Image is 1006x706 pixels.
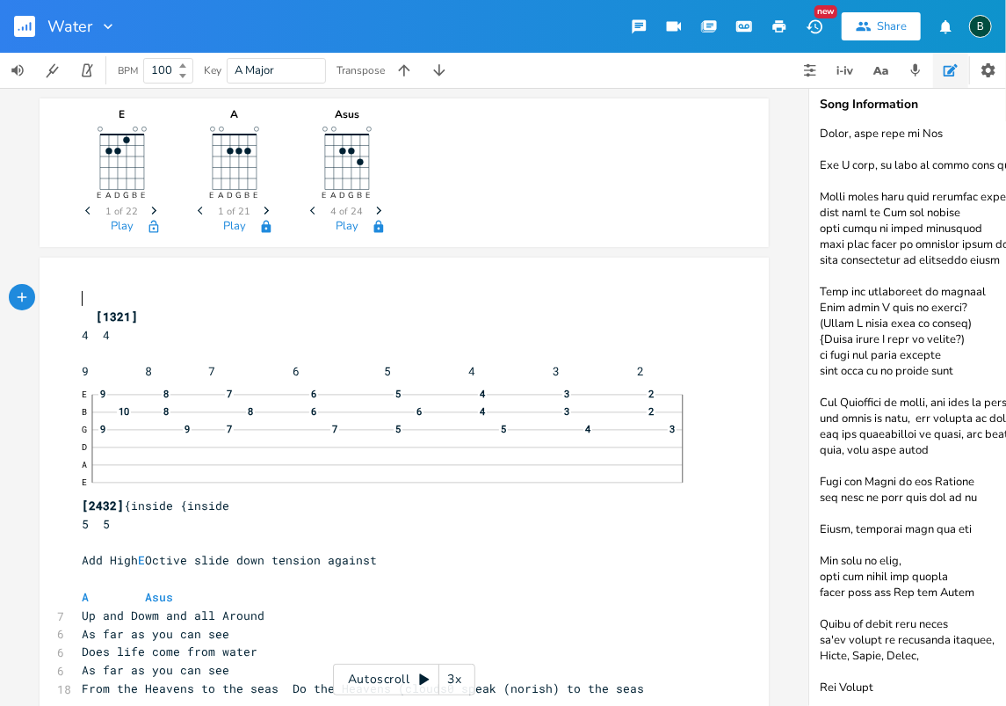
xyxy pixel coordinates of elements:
span: 3 [668,424,677,433]
span: 4 4 [82,327,110,343]
text: E [141,191,146,201]
div: A [191,109,279,120]
span: 9 8 7 6 5 4 3 2 [82,363,644,379]
span: 6 [415,406,423,416]
button: B [969,6,992,47]
span: 8 [162,389,170,398]
div: Key [204,65,221,76]
span: Up and Dowm and all Around [82,608,264,623]
span: 6 [309,389,318,398]
text: A [219,191,225,201]
span: As far as you can see [82,662,229,678]
span: 4 of 24 [331,207,364,216]
text: E [210,191,214,201]
div: Share [877,18,907,34]
span: 7 [225,424,234,433]
div: Asus [303,109,391,120]
button: New [797,11,832,42]
div: 3x [439,664,471,695]
span: 2 [647,406,655,416]
text: G [349,191,355,201]
span: 10 [117,406,131,416]
span: Water [47,18,92,34]
span: E [138,552,145,568]
span: 1 of 21 [219,207,251,216]
text: E [82,389,87,400]
span: Does life come from water [82,644,257,659]
span: 8 [246,406,255,416]
span: From the Heavens to the seas Do the Heavens (clouds0 speak (norish) to the seas [82,681,644,696]
span: 6 [309,406,318,416]
span: As far as you can see [82,626,229,642]
div: BruCe [969,15,992,38]
span: 3 [562,406,571,416]
span: A [82,589,89,605]
button: Play [336,220,358,235]
text: A [106,191,112,201]
text: G [124,191,130,201]
text: B [82,406,87,418]
text: A [82,459,87,470]
div: Transpose [337,65,385,76]
span: 5 [394,389,402,398]
span: 4 [478,406,487,416]
span: 9 [183,424,192,433]
span: Asus [145,589,173,605]
span: 7 [225,389,234,398]
span: 5 [394,424,402,433]
text: E [254,191,258,201]
text: B [358,191,363,201]
span: [1321] [96,309,138,324]
span: 5 [499,424,508,433]
text: B [133,191,138,201]
span: A Major [235,62,274,78]
button: Play [223,220,246,235]
button: Play [111,220,134,235]
text: G [82,424,87,435]
text: D [115,191,121,201]
div: E [78,109,166,120]
span: 5 5 [82,516,110,532]
div: New [814,5,837,18]
text: E [82,477,87,488]
span: {inside {inside [82,381,709,513]
span: 7 [330,424,339,433]
span: 2 [647,389,655,398]
div: Autoscroll [333,664,475,695]
span: 4 [478,389,487,398]
text: G [236,191,242,201]
span: Add High Octive slide down tension against [82,552,377,568]
text: D [228,191,234,201]
span: 3 [562,389,571,398]
span: 8 [162,406,170,416]
text: E [322,191,327,201]
span: 9 [98,424,107,433]
text: A [331,191,337,201]
span: 1 of 22 [106,207,139,216]
span: [2432] [82,498,124,513]
text: E [98,191,102,201]
span: 9 [98,389,107,398]
text: D [340,191,346,201]
text: D [82,441,87,453]
text: E [366,191,371,201]
span: 4 [583,424,592,433]
div: BPM [118,66,138,76]
text: B [245,191,250,201]
button: Share [842,12,921,40]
